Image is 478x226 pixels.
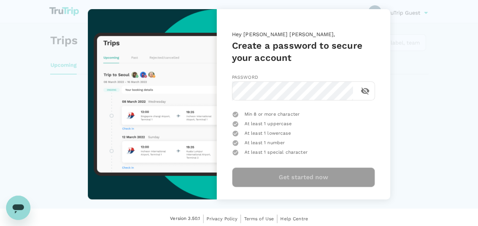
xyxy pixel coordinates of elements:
span: At least 1 lowercase [245,130,291,137]
img: trutrip-set-password [88,9,216,199]
span: Terms of Use [244,216,274,221]
a: Privacy Policy [206,215,237,223]
span: Min 8 or more character [245,111,300,118]
span: At least 1 number [245,139,285,147]
span: Password [232,75,258,80]
p: Hey [PERSON_NAME] [PERSON_NAME], [232,30,375,40]
span: At least 1 special character [245,149,308,156]
span: Version 3.50.1 [170,215,200,223]
button: toggle password visibility [356,82,374,100]
span: Help Centre [280,216,308,221]
a: Terms of Use [244,215,274,223]
span: Privacy Policy [206,216,237,221]
a: Help Centre [280,215,308,223]
iframe: Button to launch messaging window [6,196,30,220]
span: At least 1 uppercase [245,120,292,128]
h5: Create a password to secure your account [232,40,375,64]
